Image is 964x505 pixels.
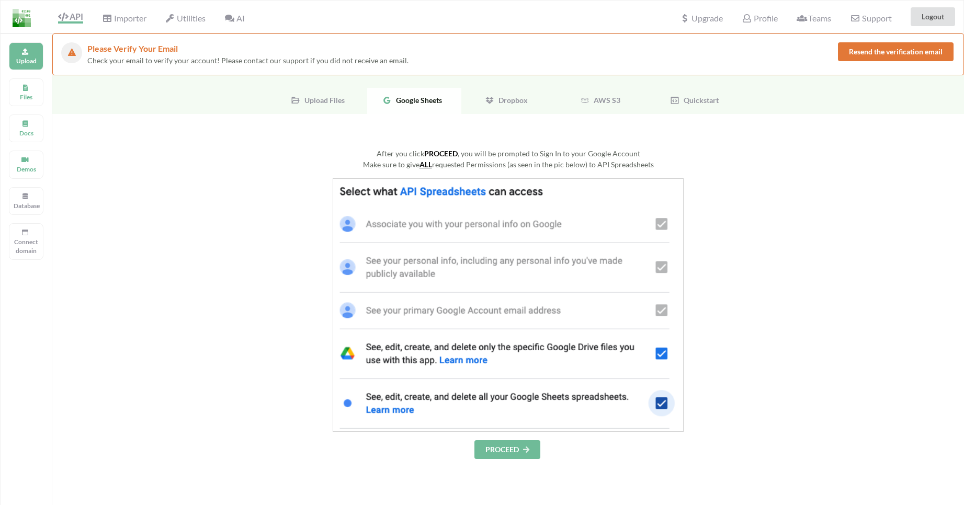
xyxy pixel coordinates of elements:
span: Dropbox [494,96,528,105]
button: Resend the verification email [838,42,954,61]
span: Teams [797,13,831,23]
span: API [58,12,83,21]
span: Support [850,14,891,22]
p: Files [14,93,39,101]
p: Upload [14,56,39,65]
img: LogoIcon.png [13,9,31,27]
p: Connect domain [14,237,39,255]
p: Demos [14,165,39,174]
u: ALL [419,160,432,169]
span: Google Sheets [392,96,442,105]
span: Quickstart [679,96,719,105]
span: Check your email to verify your account! Please contact our support if you did not receive an email. [87,56,409,65]
span: AI [224,13,244,23]
button: PROCEED [474,440,540,459]
p: Docs [14,129,39,137]
button: Logout [911,7,955,26]
span: Profile [742,13,777,23]
b: PROCEED [424,149,458,158]
p: Database [14,201,39,210]
span: Importer [102,13,146,23]
span: Please Verify Your Email [87,43,178,53]
div: Make sure to give requested Permissions (as seen in the pic below) to API Spreadsheets [157,159,859,170]
img: GoogleSheetsPermissions [333,178,684,432]
span: AWS S3 [589,96,620,105]
span: Utilities [165,13,206,23]
span: Upgrade [680,14,723,22]
span: Upload Files [300,96,345,105]
div: After you click , you will be prompted to Sign In to your Google Account [157,148,859,159]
